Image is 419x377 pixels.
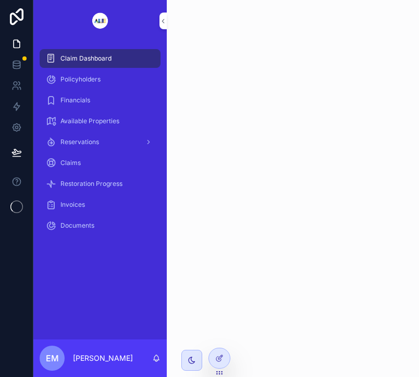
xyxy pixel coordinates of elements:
[60,75,101,84] span: Policyholders
[84,13,116,29] img: App logo
[40,49,161,68] a: Claim Dashboard
[40,154,161,172] a: Claims
[73,353,133,363] p: [PERSON_NAME]
[40,133,161,151] a: Reservations
[60,117,119,125] span: Available Properties
[40,70,161,89] a: Policyholders
[60,180,122,188] span: Restoration Progress
[60,96,90,104] span: Financials
[60,54,112,63] span: Claim Dashboard
[46,352,59,364] span: EM
[60,201,85,209] span: Invoices
[40,112,161,131] a: Available Properties
[40,195,161,214] a: Invoices
[60,138,99,146] span: Reservations
[40,91,161,110] a: Financials
[60,221,94,230] span: Documents
[60,159,81,167] span: Claims
[40,216,161,235] a: Documents
[33,42,167,249] div: scrollable content
[40,174,161,193] a: Restoration Progress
